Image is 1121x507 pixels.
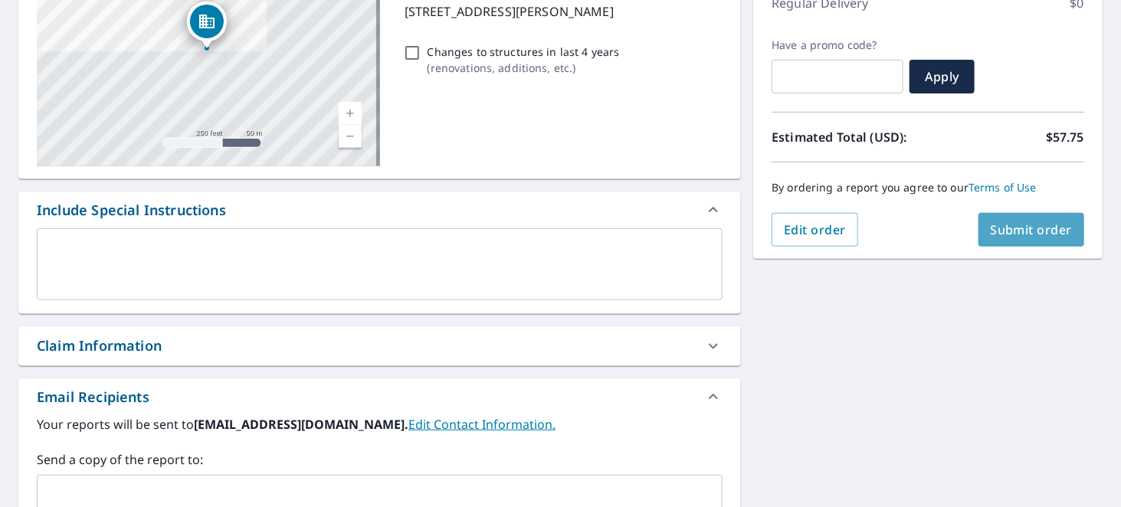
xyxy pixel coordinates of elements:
div: Dropped pin, building 1, Commercial property, 7425 E Princess Blvd Scottsdale, AZ 85255 [187,2,227,49]
a: EditContactInfo [408,416,556,433]
button: Apply [910,60,975,93]
a: Current Level 17, Zoom Out [339,125,362,148]
span: Submit order [991,221,1073,238]
div: Email Recipients [18,378,741,415]
div: Claim Information [37,335,162,356]
p: [STREET_ADDRESS][PERSON_NAME] [405,2,717,21]
span: Apply [922,68,962,85]
a: Current Level 17, Zoom In [339,102,362,125]
b: [EMAIL_ADDRESS][DOMAIN_NAME]. [194,416,408,433]
p: Changes to structures in last 4 years [428,44,620,60]
div: Include Special Instructions [18,191,741,228]
label: Your reports will be sent to [37,415,723,433]
span: Edit order [784,221,846,238]
label: Send a copy of the report to: [37,450,723,469]
p: ( renovations, additions, etc. ) [428,60,620,76]
div: Email Recipients [37,387,149,407]
p: By ordering a report you agree to our [772,181,1084,195]
button: Edit order [772,213,858,247]
label: Have a promo code? [772,38,903,52]
p: Estimated Total (USD): [772,128,928,146]
p: $57.75 [1046,128,1084,146]
div: Include Special Instructions [37,200,226,221]
a: Terms of Use [969,180,1037,195]
div: Claim Information [18,326,741,365]
button: Submit order [978,213,1085,247]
